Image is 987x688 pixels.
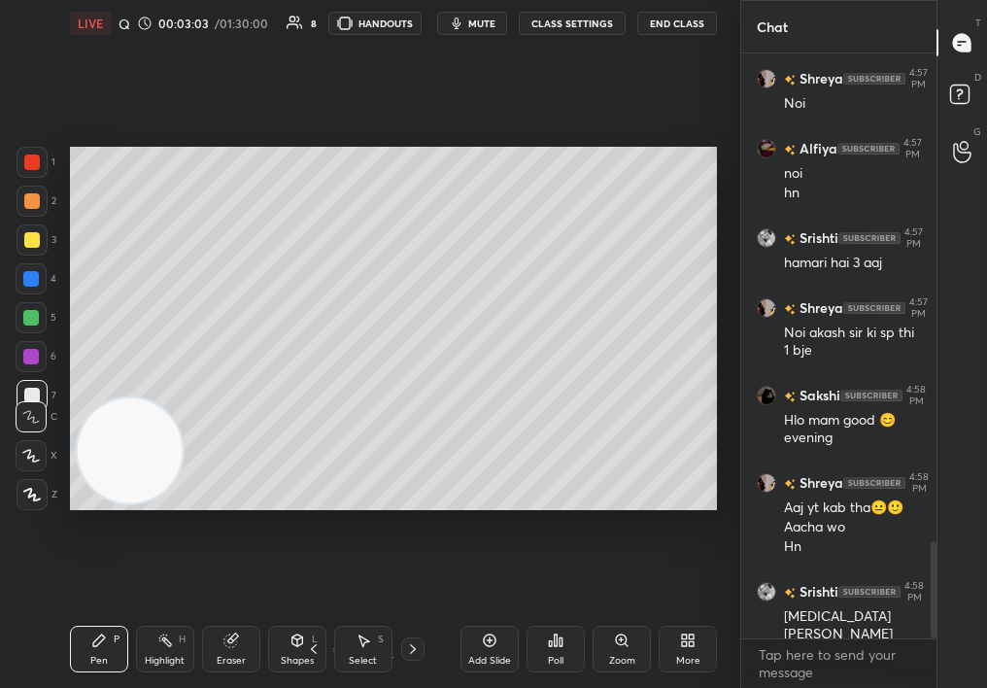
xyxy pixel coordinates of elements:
[757,139,776,158] img: 486297c8fe2946e6b54c90a66ebe7b15.jpg
[437,12,507,35] button: mute
[796,139,837,159] h6: Alfiya
[17,147,55,178] div: 1
[328,12,422,35] button: HANDOUTS
[312,635,318,644] div: L
[548,656,563,666] div: Poll
[16,401,57,432] div: C
[741,53,936,638] div: grid
[468,17,495,30] span: mute
[784,479,796,490] img: no-rating-badge.077c3623.svg
[17,224,56,256] div: 3
[796,69,843,89] h6: Shreya
[784,234,796,245] img: no-rating-badge.077c3623.svg
[757,228,776,248] img: b6efad8414df466eba66b76b99f66daa.jpg
[784,411,921,448] div: Hlo mam good 😊 evening
[784,304,796,315] img: no-rating-badge.077c3623.svg
[837,143,900,155] img: 4P8fHbbgJtejmAAAAAElFTkSuQmCC
[784,607,921,644] div: [MEDICAL_DATA][PERSON_NAME]
[17,186,56,217] div: 2
[838,232,901,244] img: 4P8fHbbgJtejmAAAAAElFTkSuQmCC
[784,499,921,518] div: Aaj yt kab tha😐🙂
[90,656,108,666] div: Pen
[757,69,776,88] img: f2d8ee7052a249099840ed604a63c6d1.jpg
[757,298,776,318] img: f2d8ee7052a249099840ed604a63c6d1.jpg
[17,479,57,510] div: Z
[281,656,314,666] div: Shapes
[16,263,56,294] div: 4
[796,582,838,602] h6: Srishti
[179,635,186,644] div: H
[17,380,56,411] div: 7
[378,635,384,644] div: S
[784,75,796,86] img: no-rating-badge.077c3623.svg
[784,392,796,402] img: no-rating-badge.077c3623.svg
[909,296,928,320] div: 4:57 PM
[349,656,377,666] div: Select
[119,15,129,33] h4: Quick Discussion & Quiz on DNA Fingertips
[784,254,921,273] div: hamari hai 3 aaj
[16,302,56,333] div: 5
[796,473,843,494] h6: Shreya
[975,16,981,30] p: T
[903,137,922,160] div: 4:57 PM
[784,537,921,557] div: Hn
[70,12,111,35] div: LIVE
[468,656,511,666] div: Add Slide
[784,164,921,184] div: noi
[16,440,57,471] div: X
[519,12,626,35] button: CLASS SETTINGS
[16,341,56,372] div: 6
[784,324,921,361] div: Noi akash sir ki sp thi 1 bje
[757,473,776,493] img: f2d8ee7052a249099840ed604a63c6d1.jpg
[909,67,928,90] div: 4:57 PM
[757,386,776,405] img: 70e51fa12e204429abbeb9d458be0b97.jpg
[840,390,902,401] img: 4P8fHbbgJtejmAAAAAElFTkSuQmCC
[973,124,981,139] p: G
[796,228,838,249] h6: Srishti
[311,18,317,28] div: 8
[741,1,803,52] p: Chat
[784,518,921,537] div: Aacha wo
[217,656,246,666] div: Eraser
[784,184,921,203] div: hn
[784,94,921,114] div: Noi
[757,582,776,602] img: b6efad8414df466eba66b76b99f66daa.jpg
[145,656,185,666] div: Highlight
[843,302,905,314] img: 4P8fHbbgJtejmAAAAAElFTkSuQmCC
[974,70,981,85] p: D
[843,477,905,489] img: 4P8fHbbgJtejmAAAAAElFTkSuQmCC
[838,586,901,598] img: 4P8fHbbgJtejmAAAAAElFTkSuQmCC
[796,298,843,319] h6: Shreya
[609,656,635,666] div: Zoom
[784,145,796,155] img: no-rating-badge.077c3623.svg
[906,384,926,407] div: 4:58 PM
[676,656,700,666] div: More
[637,12,717,35] button: End Class
[843,73,905,85] img: 4P8fHbbgJtejmAAAAAElFTkSuQmCC
[114,635,119,644] div: P
[784,588,796,599] img: no-rating-badge.077c3623.svg
[909,471,929,495] div: 4:58 PM
[904,580,924,603] div: 4:58 PM
[796,386,840,406] h6: Sakshi
[904,226,923,250] div: 4:57 PM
